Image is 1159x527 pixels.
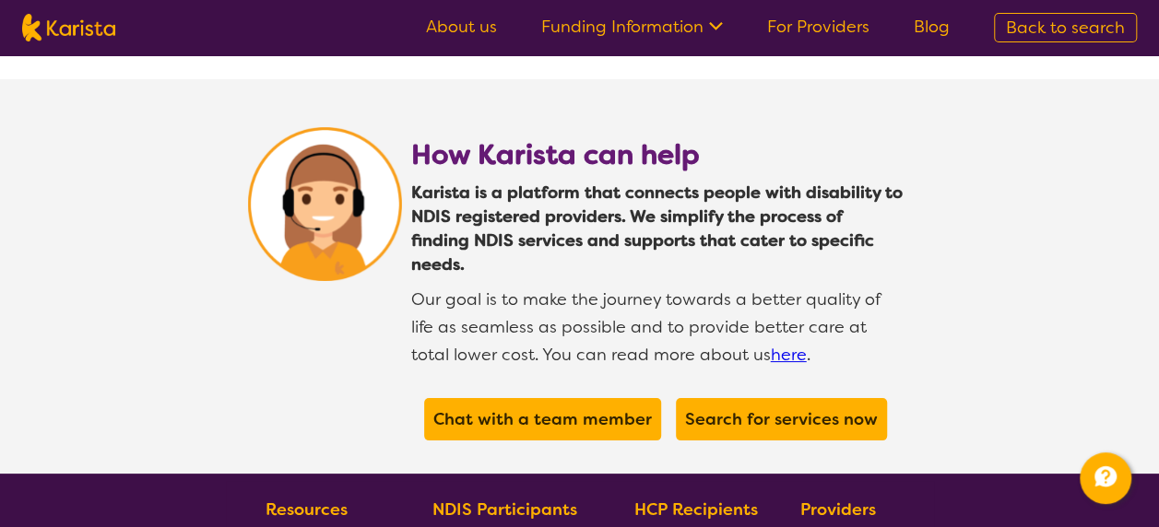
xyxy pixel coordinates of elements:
a: About us [426,16,497,38]
a: here [771,344,807,366]
b: Resources [266,498,348,521]
b: Search for services now [685,408,878,430]
a: Search for services now [680,403,882,436]
p: Our goal is to make the journey towards a better quality of life as seamless as possible and to p... [411,276,903,369]
b: HCP Recipients [633,498,757,521]
a: Blog [914,16,950,38]
b: Providers [800,498,876,521]
a: For Providers [767,16,869,38]
b: Chat with a team member [433,408,652,430]
button: Channel Menu [1080,452,1131,504]
img: Karista is a platform that connects people with disability to NDIS registered providers [248,127,402,281]
a: Back to search [994,13,1137,42]
b: NDIS Participants [432,498,577,521]
b: How Karista can help [411,136,700,173]
span: Karista is a platform that connects people with disability to NDIS registered providers. We simpl... [411,181,903,276]
img: Karista logo [22,14,115,41]
span: Back to search [1006,17,1125,39]
a: Funding Information [541,16,723,38]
